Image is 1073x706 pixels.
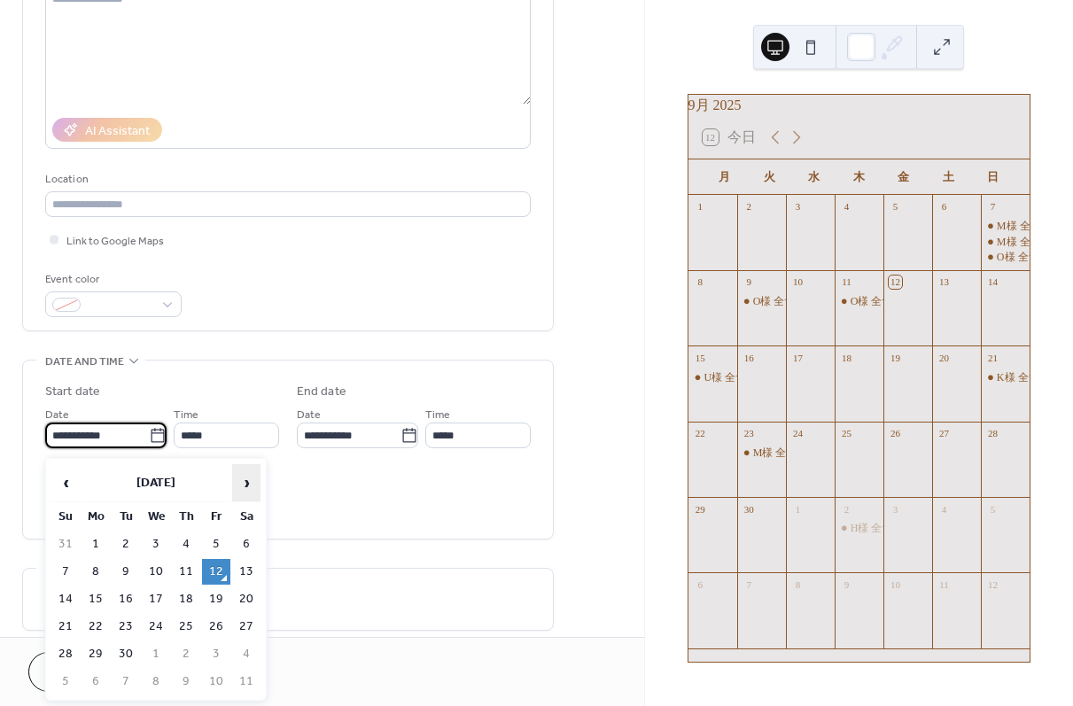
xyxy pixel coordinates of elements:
span: Date [45,406,69,424]
td: 19 [202,586,230,612]
td: 6 [232,531,260,557]
th: Tu [112,504,140,530]
div: 9月 2025 [688,95,1030,116]
div: 14 [986,275,999,289]
td: 12 [202,559,230,585]
div: 17 [791,351,805,364]
span: Time [425,406,450,424]
div: 27 [937,427,951,440]
span: Link to Google Maps [66,232,164,251]
div: 木 [836,159,881,195]
div: 8 [694,275,707,289]
td: 1 [82,531,110,557]
div: 19 [889,351,902,364]
div: 18 [840,351,853,364]
div: 28 [986,427,999,440]
span: Date and time [45,353,124,371]
span: ‹ [52,465,79,500]
td: 27 [232,614,260,640]
div: 30 [743,502,756,516]
td: 7 [51,559,80,585]
div: 6 [694,578,707,591]
td: 17 [142,586,170,612]
div: U様 全サイズ予約 [688,370,737,385]
div: M様 全サイズ試着 [753,446,840,461]
td: 20 [232,586,260,612]
td: 16 [112,586,140,612]
th: Th [172,504,200,530]
td: 3 [202,641,230,667]
th: Mo [82,504,110,530]
td: 11 [232,669,260,694]
td: 4 [232,641,260,667]
th: Su [51,504,80,530]
th: Fr [202,504,230,530]
td: 15 [82,586,110,612]
td: 21 [51,614,80,640]
div: 4 [937,502,951,516]
td: 11 [172,559,200,585]
div: 10 [791,275,805,289]
div: O様 全サイズ予約 [835,294,883,309]
th: We [142,504,170,530]
div: End date [297,383,346,401]
div: 6 [937,200,951,213]
td: 13 [232,559,260,585]
span: Date [297,406,321,424]
div: 11 [937,578,951,591]
div: 13 [937,275,951,289]
div: M様 全サイズ試着 [737,446,786,461]
div: Event color [45,270,178,289]
td: 10 [142,559,170,585]
div: 11 [840,275,853,289]
div: 10 [889,578,902,591]
div: 水 [792,159,836,195]
div: H様 全サイズ予約 [851,521,936,536]
div: 25 [840,427,853,440]
td: 8 [142,669,170,694]
div: 5 [889,200,902,213]
div: 29 [694,502,707,516]
div: 3 [791,200,805,213]
div: 21 [986,351,999,364]
td: 31 [51,531,80,557]
div: 月 [703,159,747,195]
td: 30 [112,641,140,667]
span: › [233,465,260,500]
div: 12 [986,578,999,591]
div: Location [45,170,527,189]
div: 7 [743,578,756,591]
div: 日 [971,159,1015,195]
td: 25 [172,614,200,640]
td: 26 [202,614,230,640]
div: 16 [743,351,756,364]
div: 12 [889,275,902,289]
th: Sa [232,504,260,530]
td: 2 [172,641,200,667]
td: 8 [82,559,110,585]
td: 22 [82,614,110,640]
div: 22 [694,427,707,440]
td: 5 [202,531,230,557]
div: 1 [791,502,805,516]
div: 15 [694,351,707,364]
td: 10 [202,669,230,694]
td: 18 [172,586,200,612]
div: 金 [882,159,926,195]
td: 6 [82,669,110,694]
div: 3 [889,502,902,516]
a: Cancel [28,652,137,692]
div: 火 [747,159,791,195]
td: 7 [112,669,140,694]
div: Start date [45,383,100,401]
td: 24 [142,614,170,640]
td: 5 [51,669,80,694]
div: 20 [937,351,951,364]
div: O様 全サイズ予約 [851,294,936,309]
div: 24 [791,427,805,440]
div: O様 全サイズ予約 [981,250,1030,265]
div: 4 [840,200,853,213]
div: 9 [743,275,756,289]
td: 23 [112,614,140,640]
div: M様 全サイズ予約 [981,235,1030,250]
